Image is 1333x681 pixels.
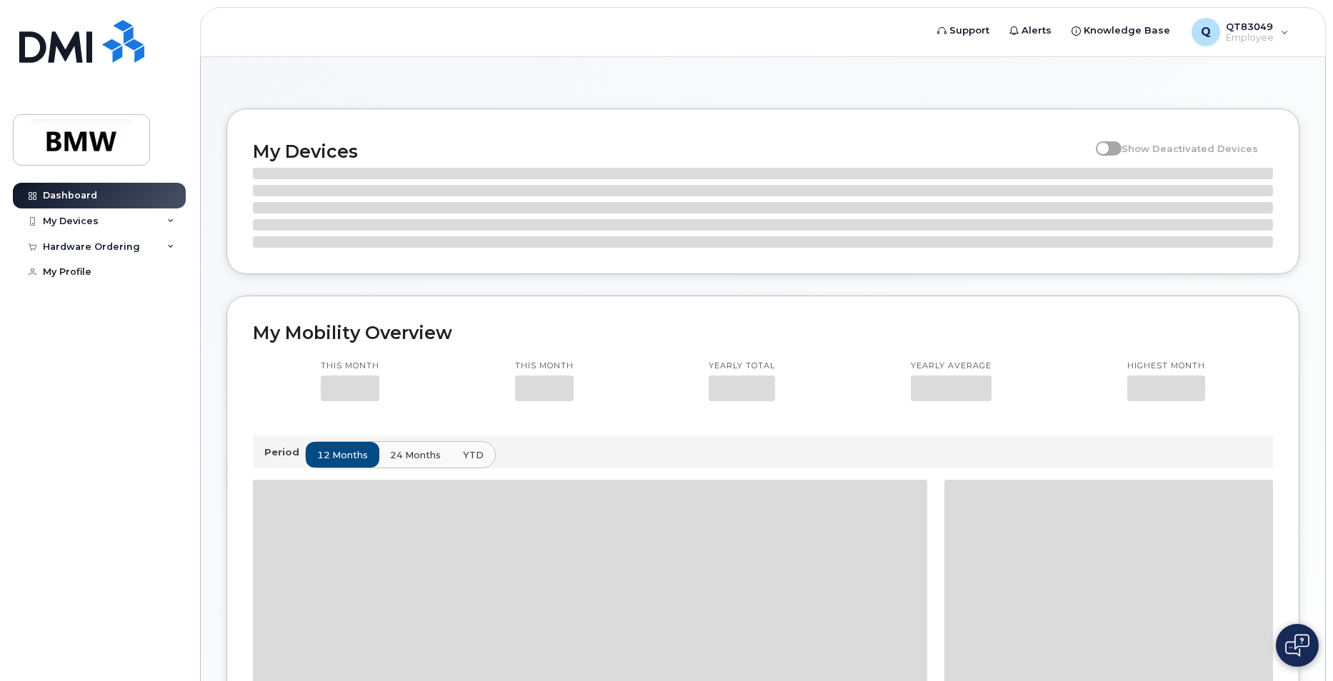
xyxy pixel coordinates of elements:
p: This month [515,360,574,372]
p: Period [264,445,305,459]
h2: My Mobility Overview [253,322,1273,343]
span: Show Deactivated Devices [1122,143,1258,154]
span: 24 months [390,448,441,462]
p: Highest month [1127,360,1205,372]
img: Open chat [1285,634,1309,657]
p: Yearly total [709,360,775,372]
p: This month [321,360,379,372]
span: YTD [463,448,484,462]
input: Show Deactivated Devices [1096,135,1107,146]
p: Yearly average [911,360,992,372]
h2: My Devices [253,141,1089,162]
